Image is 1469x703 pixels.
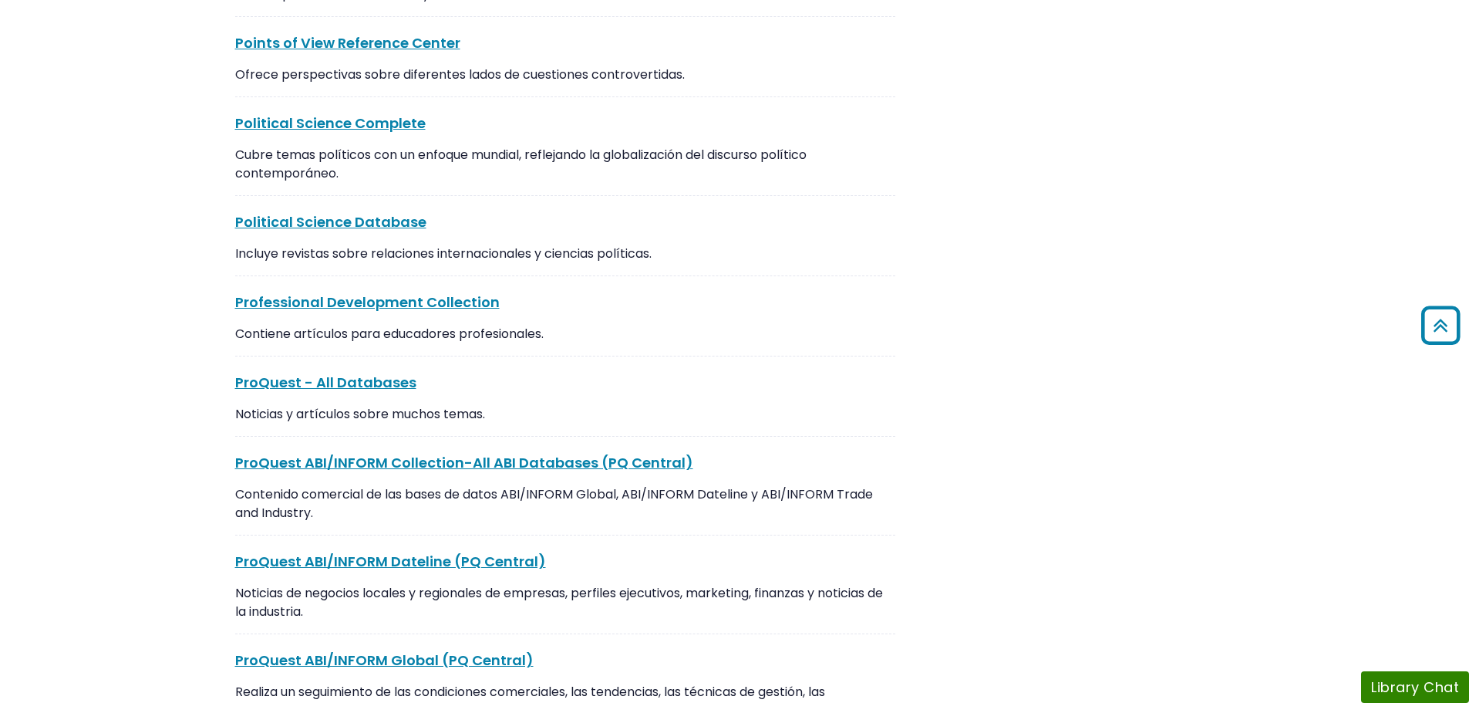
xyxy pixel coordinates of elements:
[235,651,534,670] a: ProQuest ABI/INFORM Global (PQ Central)
[235,33,460,52] a: Points of View Reference Center
[235,485,895,522] p: Contenido comercial de las bases de datos ABI/INFORM Global, ABI/INFORM Dateline y ABI/INFORM Tra...
[235,245,895,263] p: Incluye revistas sobre relaciones internacionales y ciencias políticas.
[235,292,500,312] a: Professional Development Collection
[235,113,426,133] a: Political Science Complete
[1416,313,1465,338] a: Back to Top
[235,552,546,571] a: ProQuest ABI/INFORM Dateline (PQ Central)
[235,146,895,183] p: Cubre temas políticos con un enfoque mundial, reflejando la globalización del discurso político c...
[235,66,895,84] p: Ofrece perspectivas sobre diferentes lados de cuestiones controvertidas.
[1361,671,1469,703] button: Library Chat
[235,212,426,232] a: Political Science Database
[235,584,895,621] p: Noticias de negocios locales y regionales de empresas, perfiles ejecutivos, marketing, finanzas y...
[235,373,416,392] a: ProQuest - All Databases
[235,453,693,472] a: ProQuest ABI/INFORM Collection-All ABI Databases (PQ Central)
[235,405,895,424] p: Noticias y artículos sobre muchos temas.
[235,325,895,343] p: Contiene artículos para educadores profesionales.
